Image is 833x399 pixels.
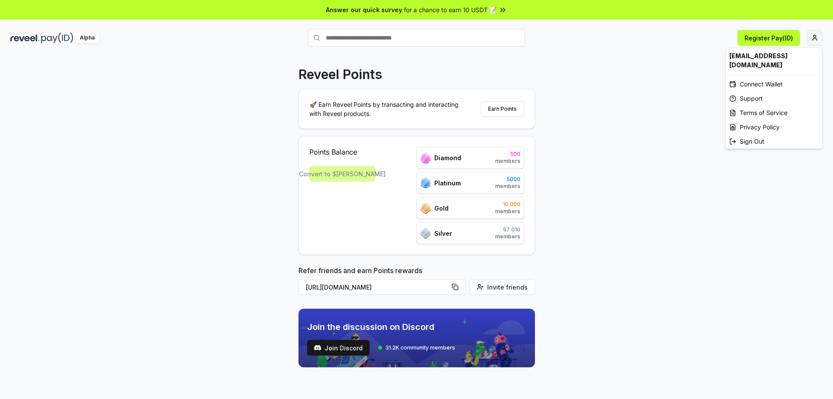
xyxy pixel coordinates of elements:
a: Support [726,91,822,106]
div: Connect Wallet [726,77,822,91]
div: Sign Out [726,134,822,148]
a: Terms of Service [726,106,822,120]
a: Privacy Policy [726,120,822,134]
div: [EMAIL_ADDRESS][DOMAIN_NAME] [726,48,822,73]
